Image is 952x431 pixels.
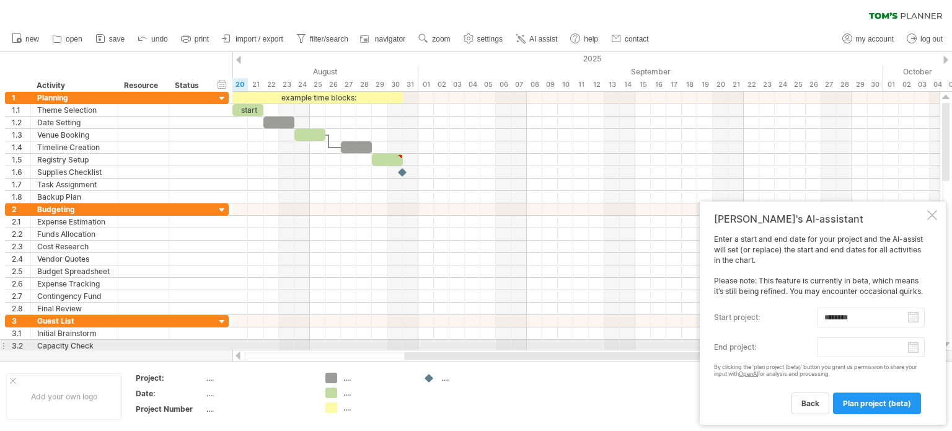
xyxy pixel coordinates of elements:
span: filter/search [310,35,348,43]
div: Saturday, 13 September 2025 [604,78,620,91]
div: Sunday, 24 August 2025 [294,78,310,91]
div: Funds Allocation [37,228,112,240]
div: Monday, 15 September 2025 [635,78,651,91]
span: print [195,35,209,43]
div: Wednesday, 20 August 2025 [232,78,248,91]
a: open [49,31,86,47]
div: Friday, 22 August 2025 [263,78,279,91]
div: Cost Research [37,241,112,252]
span: contact [625,35,649,43]
div: Saturday, 23 August 2025 [279,78,294,91]
div: Wednesday, 17 September 2025 [666,78,682,91]
div: 2.3 [12,241,30,252]
div: Monday, 1 September 2025 [418,78,434,91]
div: start [232,104,263,116]
div: 3 [12,315,30,327]
div: Tuesday, 30 September 2025 [868,78,883,91]
div: Resource [124,79,162,92]
span: navigator [375,35,405,43]
div: Saturday, 4 October 2025 [930,78,945,91]
div: Wednesday, 24 September 2025 [775,78,790,91]
div: Initial Brainstorm [37,327,112,339]
div: .... [343,402,411,413]
div: Contingency Fund [37,290,112,302]
div: Budget Spreadsheet [37,265,112,277]
div: Activity [37,79,111,92]
div: Friday, 26 September 2025 [806,78,821,91]
div: 1.7 [12,179,30,190]
span: log out [920,35,943,43]
div: Wednesday, 1 October 2025 [883,78,899,91]
div: Backup Plan [37,191,112,203]
a: OpenAI [739,370,758,377]
div: Enter a start and end date for your project and the AI-assist will set (or replace) the start and... [714,234,925,414]
div: Monday, 8 September 2025 [527,78,542,91]
div: Tuesday, 23 September 2025 [759,78,775,91]
a: filter/search [293,31,352,47]
div: September 2025 [418,65,883,78]
span: plan project (beta) [843,399,911,408]
div: 1.6 [12,166,30,178]
div: Wednesday, 10 September 2025 [558,78,573,91]
div: Saturday, 27 September 2025 [821,78,837,91]
div: 2.4 [12,253,30,265]
a: contact [608,31,653,47]
a: new [9,31,43,47]
div: Date Setting [37,117,112,128]
a: undo [134,31,172,47]
div: Thursday, 2 October 2025 [899,78,914,91]
div: Thursday, 11 September 2025 [573,78,589,91]
div: 1.5 [12,154,30,166]
div: 2.6 [12,278,30,290]
div: Monday, 29 September 2025 [852,78,868,91]
div: Sunday, 31 August 2025 [403,78,418,91]
div: Sunday, 21 September 2025 [728,78,744,91]
div: .... [343,388,411,398]
div: Vendor Quotes [37,253,112,265]
a: import / export [219,31,287,47]
div: 1.3 [12,129,30,141]
div: 2.2 [12,228,30,240]
a: plan project (beta) [833,393,921,414]
a: back [791,393,829,414]
span: zoom [432,35,450,43]
a: help [567,31,602,47]
div: Monday, 22 September 2025 [744,78,759,91]
div: .... [206,373,311,383]
div: Guest List [37,315,112,327]
span: AI assist [529,35,557,43]
div: Monday, 25 August 2025 [310,78,325,91]
div: 1.2 [12,117,30,128]
div: .... [343,373,411,383]
div: Thursday, 4 September 2025 [465,78,480,91]
a: settings [461,31,506,47]
div: Wednesday, 3 September 2025 [449,78,465,91]
span: new [25,35,39,43]
div: Thursday, 18 September 2025 [682,78,697,91]
div: 2.7 [12,290,30,302]
a: navigator [358,31,409,47]
label: start project: [714,308,818,327]
div: Tuesday, 2 September 2025 [434,78,449,91]
span: my account [856,35,894,43]
div: example time blocks: [232,92,403,104]
div: Friday, 29 August 2025 [372,78,387,91]
div: Saturday, 6 September 2025 [496,78,511,91]
div: Status [175,79,202,92]
div: Budgeting [37,203,112,215]
span: save [109,35,125,43]
span: import / export [236,35,283,43]
div: Saturday, 30 August 2025 [387,78,403,91]
div: 2.8 [12,303,30,314]
span: help [584,35,598,43]
a: print [178,31,213,47]
label: end project: [714,337,818,357]
div: 1.4 [12,141,30,153]
div: Add your own logo [6,373,122,420]
div: Sunday, 14 September 2025 [620,78,635,91]
div: Expense Estimation [37,216,112,228]
div: By clicking the 'plan project (beta)' button you grant us permission to share your input with for... [714,364,925,378]
div: Registry Setup [37,154,112,166]
div: Expense Tracking [37,278,112,290]
div: 2 [12,203,30,215]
